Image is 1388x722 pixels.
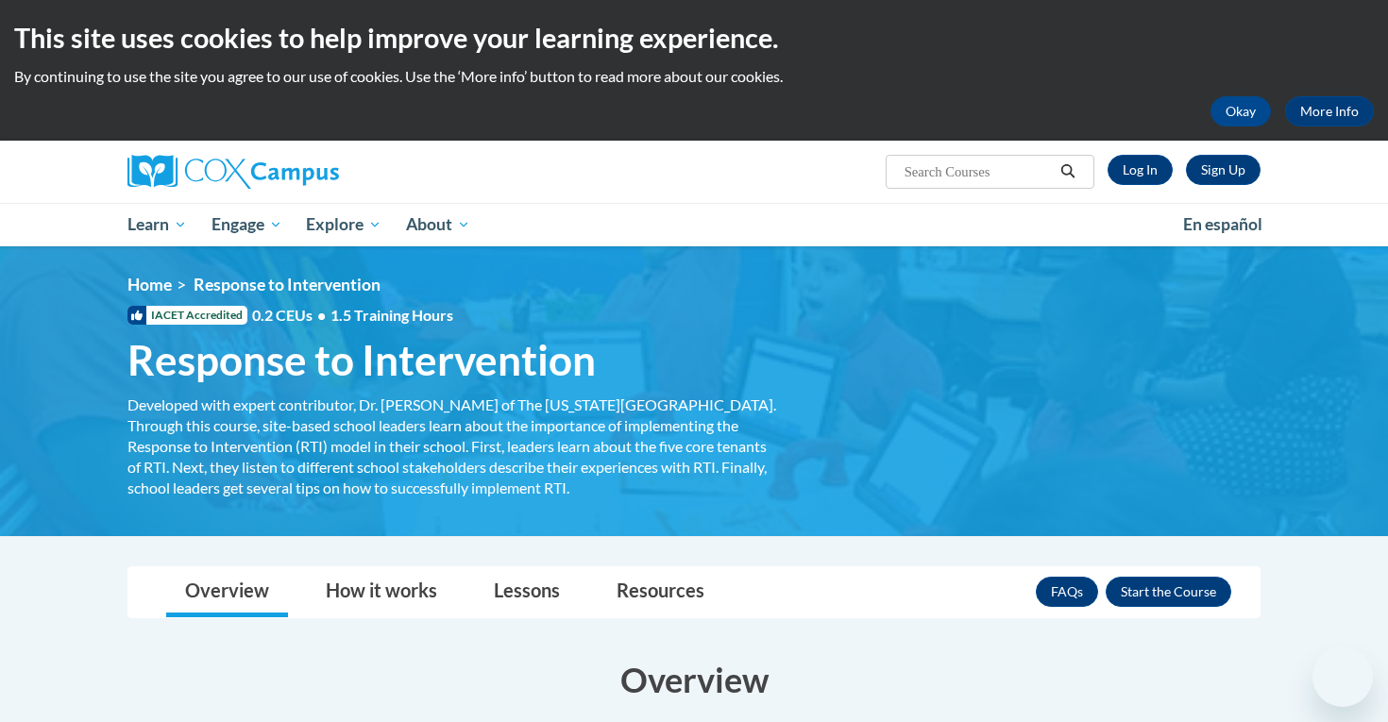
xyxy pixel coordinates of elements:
button: Enroll [1106,577,1231,607]
span: IACET Accredited [127,306,247,325]
a: Log In [1108,155,1173,185]
h3: Overview [127,656,1261,703]
span: Learn [127,213,187,236]
a: En español [1171,205,1275,244]
a: Overview [166,567,288,617]
span: 1.5 Training Hours [330,306,453,324]
iframe: Button to launch messaging window [1312,646,1373,707]
a: Register [1186,155,1261,185]
span: Response to Intervention [127,335,596,385]
span: En español [1183,214,1262,234]
a: More Info [1285,96,1374,126]
a: About [394,203,482,246]
button: Search [1054,160,1082,183]
a: Home [127,275,172,294]
span: Response to Intervention [194,275,381,294]
a: Cox Campus [127,155,486,189]
a: Engage [199,203,295,246]
p: By continuing to use the site you agree to our use of cookies. Use the ‘More info’ button to read... [14,66,1374,87]
h2: This site uses cookies to help improve your learning experience. [14,19,1374,57]
span: Engage [212,213,282,236]
a: How it works [307,567,456,617]
img: Cox Campus [127,155,339,189]
a: Explore [294,203,394,246]
div: Main menu [99,203,1289,246]
a: Learn [115,203,199,246]
a: Resources [598,567,723,617]
span: 0.2 CEUs [252,305,453,326]
input: Search Courses [903,160,1054,183]
a: Lessons [475,567,579,617]
span: • [317,306,326,324]
span: Explore [306,213,381,236]
span: About [406,213,470,236]
div: Developed with expert contributor, Dr. [PERSON_NAME] of The [US_STATE][GEOGRAPHIC_DATA]. Through ... [127,395,779,498]
button: Okay [1210,96,1271,126]
a: FAQs [1036,577,1098,607]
